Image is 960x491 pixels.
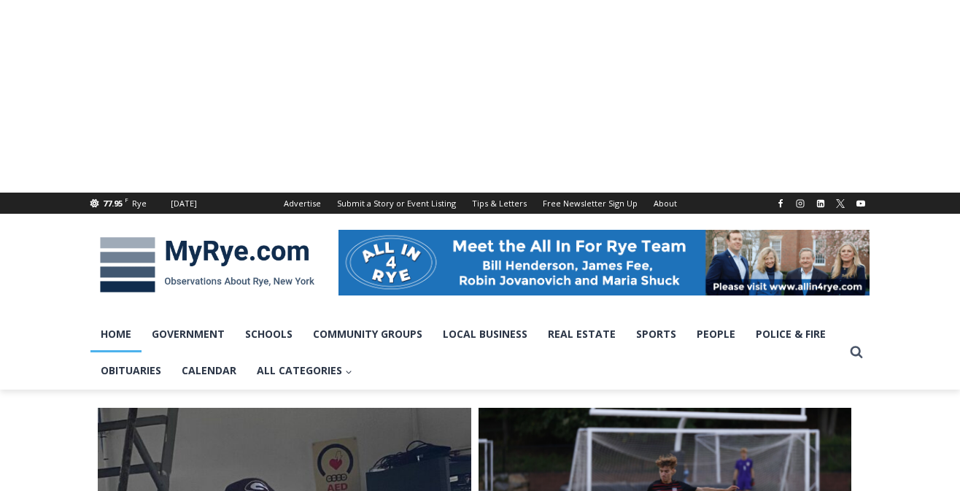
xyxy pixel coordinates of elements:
[832,195,849,212] a: X
[772,195,789,212] a: Facebook
[276,193,685,214] nav: Secondary Navigation
[843,339,870,366] button: View Search Form
[535,193,646,214] a: Free Newsletter Sign Up
[538,316,626,352] a: Real Estate
[247,352,363,389] a: All Categories
[646,193,685,214] a: About
[746,316,836,352] a: Police & Fire
[90,227,324,303] img: MyRye.com
[103,198,123,209] span: 77.95
[812,195,829,212] a: Linkedin
[791,195,809,212] a: Instagram
[852,195,870,212] a: YouTube
[235,316,303,352] a: Schools
[433,316,538,352] a: Local Business
[303,316,433,352] a: Community Groups
[90,316,843,390] nav: Primary Navigation
[132,197,147,210] div: Rye
[90,316,142,352] a: Home
[276,193,329,214] a: Advertise
[686,316,746,352] a: People
[142,316,235,352] a: Government
[90,352,171,389] a: Obituaries
[329,193,464,214] a: Submit a Story or Event Listing
[626,316,686,352] a: Sports
[257,363,352,379] span: All Categories
[464,193,535,214] a: Tips & Letters
[125,196,128,204] span: F
[171,352,247,389] a: Calendar
[338,230,870,295] img: All in for Rye
[171,197,197,210] div: [DATE]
